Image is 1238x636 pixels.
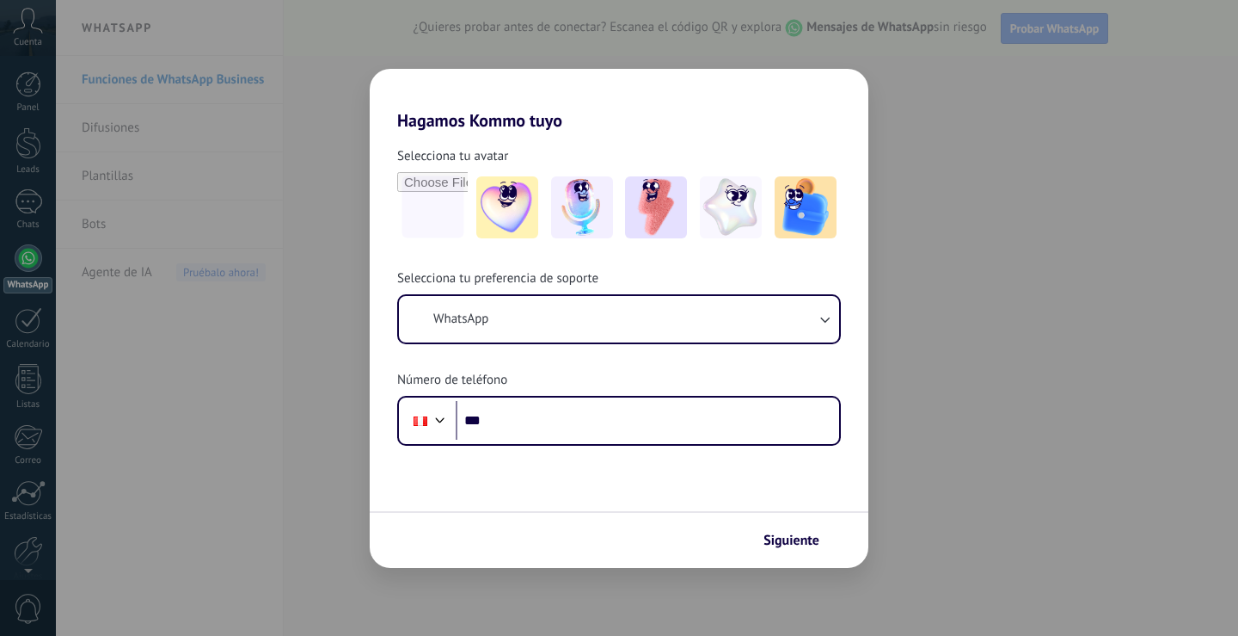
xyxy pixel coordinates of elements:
[370,69,868,131] h2: Hagamos Kommo tuyo
[625,176,687,238] img: -3.jpeg
[399,296,839,343] button: WhatsApp
[775,176,837,238] img: -5.jpeg
[756,526,843,555] button: Siguiente
[433,311,488,328] span: WhatsApp
[763,534,819,546] span: Siguiente
[397,148,508,165] span: Selecciona tu avatar
[404,403,437,439] div: Peru: + 51
[476,176,538,238] img: -1.jpeg
[397,372,507,389] span: Número de teléfono
[551,176,613,238] img: -2.jpeg
[700,176,762,238] img: -4.jpeg
[397,270,598,287] span: Selecciona tu preferencia de soporte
